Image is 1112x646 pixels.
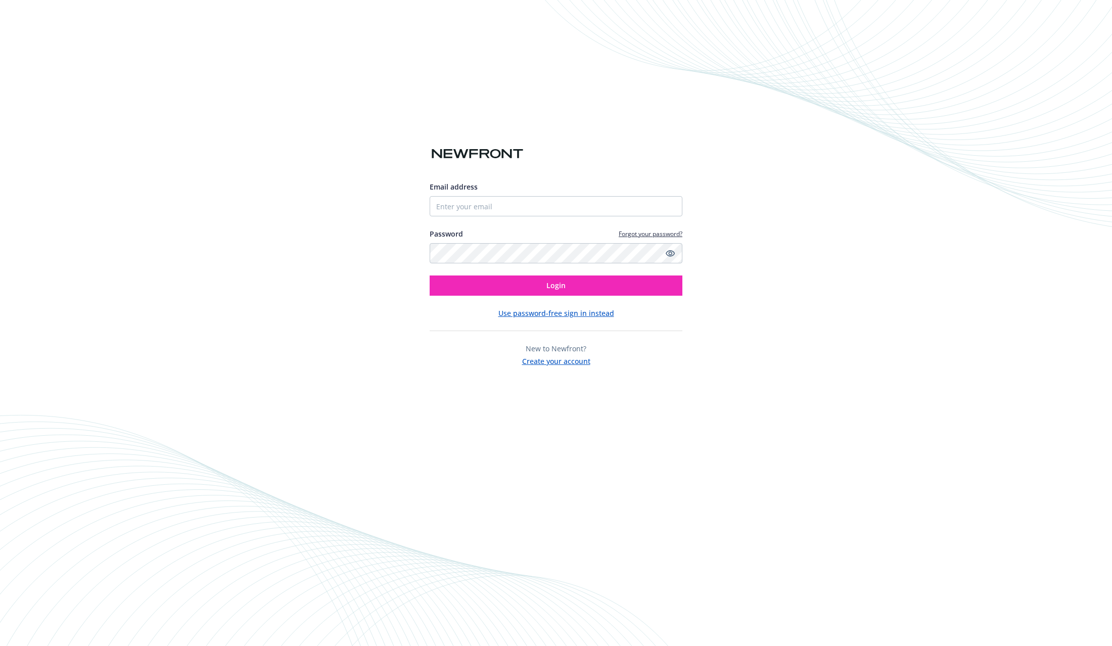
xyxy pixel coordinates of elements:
img: Newfront logo [430,145,525,163]
span: Login [546,281,566,290]
span: New to Newfront? [526,344,586,353]
span: Email address [430,182,478,192]
button: Use password-free sign in instead [498,308,614,318]
input: Enter your password [430,243,682,263]
input: Enter your email [430,196,682,216]
a: Forgot your password? [619,229,682,238]
button: Create your account [522,354,590,366]
a: Show password [664,247,676,259]
button: Login [430,275,682,296]
label: Password [430,228,463,239]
